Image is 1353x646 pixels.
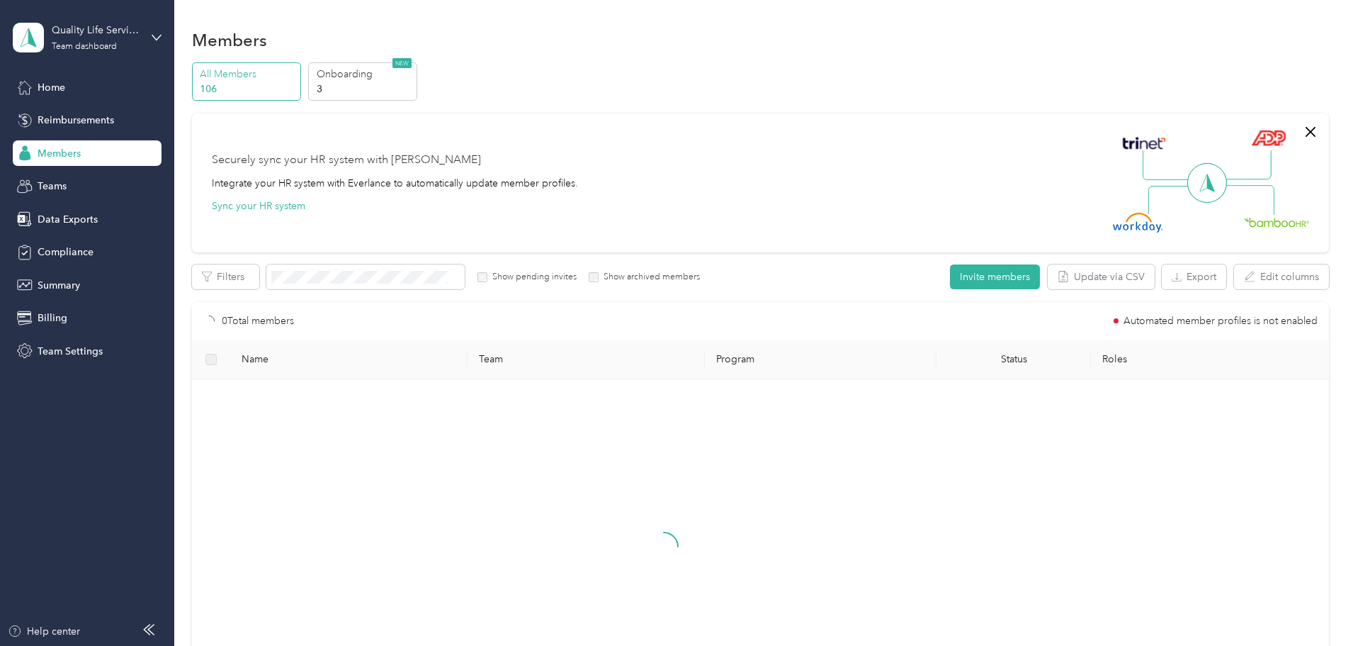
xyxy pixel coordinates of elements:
span: Data Exports [38,212,98,227]
p: 0 Total members [222,313,294,329]
iframe: Everlance-gr Chat Button Frame [1274,567,1353,646]
img: Line Left Down [1148,185,1197,214]
button: Update via CSV [1048,264,1155,289]
span: Teams [38,179,67,194]
span: Team Settings [38,344,103,359]
th: Status [936,340,1091,379]
span: Reimbursements [38,113,114,128]
img: ADP [1251,130,1286,146]
span: Billing [38,311,67,325]
img: Trinet [1119,133,1169,153]
label: Show pending invites [487,271,577,284]
button: Filters [192,264,259,289]
th: Program [705,340,936,379]
button: Invite members [950,264,1040,289]
img: Line Left Up [1143,150,1192,181]
div: Securely sync your HR system with [PERSON_NAME] [212,152,481,169]
img: Line Right Up [1222,150,1272,180]
span: NEW [392,58,412,68]
button: Help center [8,624,80,639]
p: All Members [200,67,296,82]
span: Summary [38,278,80,293]
div: Team dashboard [52,43,117,51]
h1: Members [192,33,267,48]
p: 106 [200,82,296,96]
label: Show archived members [599,271,700,284]
img: BambooHR [1244,217,1309,227]
span: Name [242,353,456,365]
th: Team [468,340,705,379]
button: Export [1162,264,1226,289]
div: Quality Life Services [52,23,140,38]
p: 3 [317,82,413,96]
img: Line Right Down [1225,185,1274,216]
span: Members [38,146,81,161]
p: Onboarding [317,67,413,82]
button: Sync your HR system [212,199,305,213]
span: Automated member profiles is not enabled [1123,316,1318,326]
button: Edit columns [1234,264,1329,289]
div: Integrate your HR system with Everlance to automatically update member profiles. [212,176,578,191]
span: Compliance [38,245,94,260]
th: Roles [1091,340,1328,379]
img: Workday [1113,213,1162,233]
th: Name [230,340,468,379]
span: Home [38,80,65,95]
